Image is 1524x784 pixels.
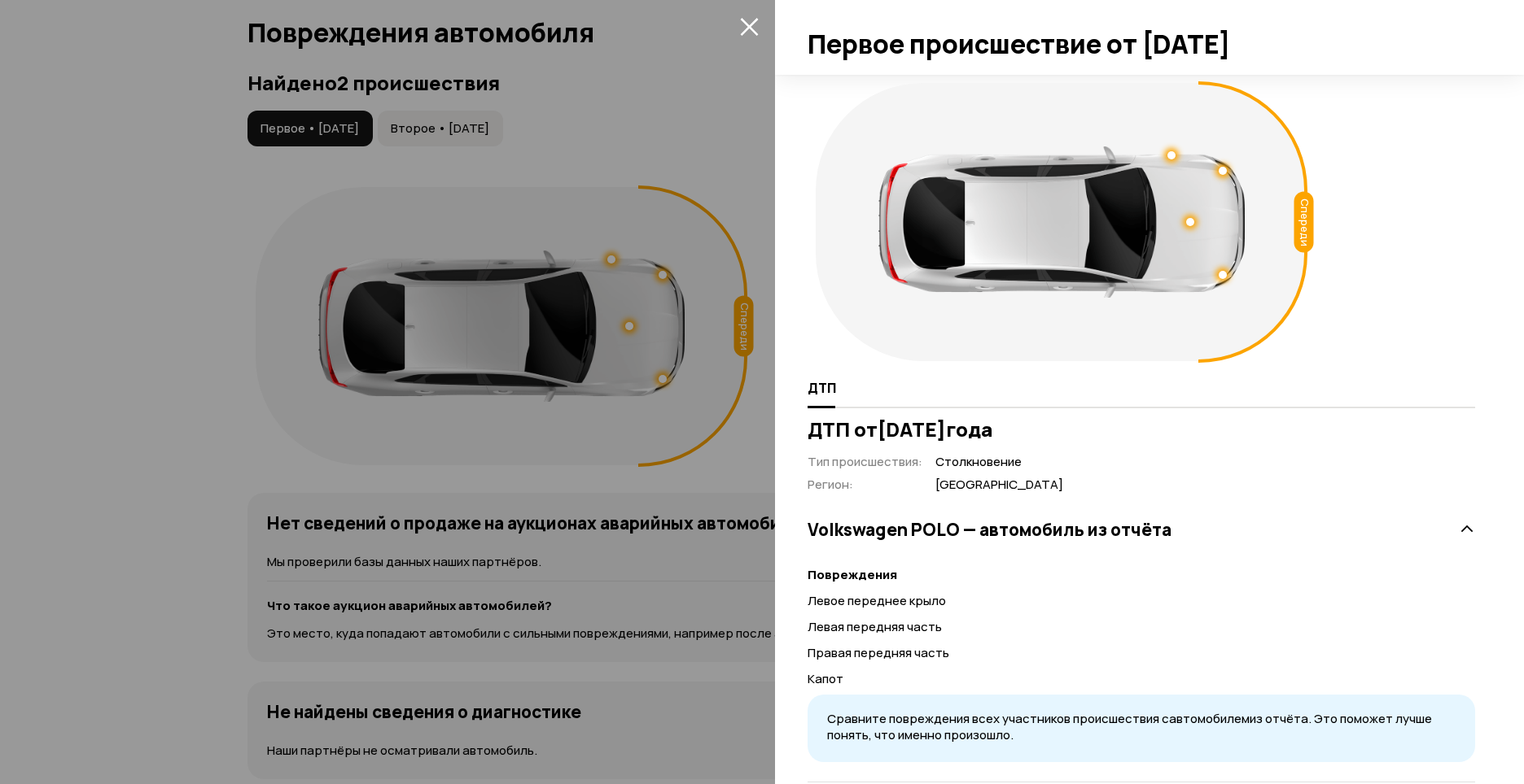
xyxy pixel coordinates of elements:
span: Тип происшествия : [808,453,922,470]
span: Столкновение [935,454,1063,471]
span: ДТП [808,380,836,396]
h3: ДТП от [DATE] года [808,418,1475,441]
button: закрыть [736,13,762,39]
span: Регион : [808,476,853,493]
p: Левое переднее крыло [808,592,1475,610]
strong: Повреждения [808,566,897,583]
h3: Volkswagen POLO — автомобиль из отчёта [808,519,1171,540]
span: [GEOGRAPHIC_DATA] [935,477,1063,494]
div: Спереди [1294,192,1314,253]
p: Левая передняя часть [808,618,1475,636]
p: Капот [808,670,1475,688]
p: Правая передняя часть [808,644,1475,662]
span: Сравните повреждения всех участников происшествия с автомобилем из отчёта. Это поможет лучше поня... [827,710,1432,744]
